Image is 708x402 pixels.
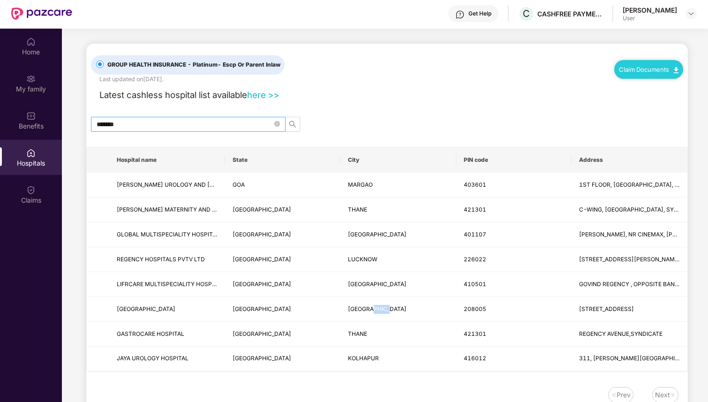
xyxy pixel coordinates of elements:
span: Address [579,156,680,164]
span: [GEOGRAPHIC_DATA] [233,231,291,238]
td: REGENCY AVENUE,SYNDICATE [572,322,687,347]
span: 416012 [464,355,486,362]
img: svg+xml;base64,PHN2ZyBpZD0iRHJvcGRvd24tMzJ4MzIiIHhtbG5zPSJodHRwOi8vd3d3LnczLm9yZy8yMDAwL3N2ZyIgd2... [687,10,695,17]
span: C [523,8,530,19]
a: here >> [247,90,279,100]
span: GASTROCARE HOSPITAL [117,330,184,337]
td: LIFRCARE MULTISPECIALITY HOSPITAL [109,272,225,297]
th: State [225,147,341,173]
span: 421301 [464,206,486,213]
span: LIFRCARE MULTISPECIALITY HOSPITAL [117,281,224,288]
span: KOLHAPUR [348,355,379,362]
span: C-WING, [GEOGRAPHIC_DATA], SYNDICATE [579,206,698,213]
td: 1ST FLOOR, AMKAY PLAZA, OPP. VIKRANT BLDG, NR HEMMADY REGENCY, MALBHAT, MARGAO,GOA 403601 [572,173,687,197]
span: Latest cashless hospital list available [99,90,247,100]
td: C-WING, REGENCY AVENUE, SYNDICATE [572,197,687,222]
span: [GEOGRAPHIC_DATA] [348,231,407,238]
th: Hospital name [109,147,225,173]
td: GOVIND REGENCY , OPPOSITE BANK OF MAHARASHTRA, MAHALUNGE [572,272,687,297]
span: 401107 [464,231,486,238]
button: search [285,117,300,132]
th: Address [572,147,687,173]
td: ASHIRWAD UROLOGY AND LAPAROSCOPY HOSPITAL [109,173,225,197]
span: [GEOGRAPHIC_DATA] [233,330,291,337]
td: GOA [225,173,341,197]
td: REGENCY HOSPITAL [109,297,225,322]
td: KOLHAPUR [340,347,456,372]
td: MIRA ROAD [340,222,456,247]
span: REGENCY AVENUE,SYNDICATE [579,330,663,337]
span: 410501 [464,281,486,288]
img: svg+xml;base64,PHN2ZyB4bWxucz0iaHR0cDovL3d3dy53My5vcmcvMjAwMC9zdmciIHdpZHRoPSIxNiIgaGVpZ2h0PSIxNi... [611,392,617,398]
td: THANE [340,197,456,222]
span: close-circle [274,120,280,129]
div: CASHFREE PAYMENTS INDIA PVT. LTD. [537,9,603,18]
span: [PERSON_NAME] UROLOGY AND [MEDICAL_DATA][GEOGRAPHIC_DATA] [117,181,313,188]
span: 208005 [464,305,486,312]
td: MAHARASHTRA [225,272,341,297]
td: GASTROCARE HOSPITAL [109,322,225,347]
img: svg+xml;base64,PHN2ZyBpZD0iSGVscC0zMngzMiIgeG1sbnM9Imh0dHA6Ly93d3cudzMub3JnLzIwMDAvc3ZnIiB3aWR0aD... [455,10,465,19]
div: Get Help [468,10,491,17]
div: Next [655,390,670,400]
div: User [623,15,677,22]
td: MAHARASHTRA [225,347,341,372]
img: svg+xml;base64,PHN2ZyB3aWR0aD0iMjAiIGhlaWdodD0iMjAiIHZpZXdCb3g9IjAgMCAyMCAyMCIgZmlsbD0ibm9uZSIgeG... [26,74,36,83]
td: REGENCY HOSPITALS PVTV LTD [109,247,225,272]
span: [STREET_ADDRESS][PERSON_NAME] [579,256,680,263]
span: search [286,121,300,128]
td: A-2, SARVODAYA NAGAR, KANPUR [572,297,687,322]
span: [GEOGRAPHIC_DATA] [233,281,291,288]
td: KANPUR NAGAR [340,297,456,322]
span: GROUP HEALTH INSURANCE - Platinum [104,61,284,69]
div: [PERSON_NAME] [623,6,677,15]
span: THANE [348,206,367,213]
span: 403601 [464,181,486,188]
span: [GEOGRAPHIC_DATA] [233,305,291,312]
th: PIN code [456,147,572,173]
span: [GEOGRAPHIC_DATA] [117,305,175,312]
img: svg+xml;base64,PHN2ZyBpZD0iQ2xhaW0iIHhtbG5zPSJodHRwOi8vd3d3LnczLm9yZy8yMDAwL3N2ZyIgd2lkdGg9IjIwIi... [26,185,36,195]
img: svg+xml;base64,PHN2ZyB4bWxucz0iaHR0cDovL3d3dy53My5vcmcvMjAwMC9zdmciIHdpZHRoPSIxNiIgaGVpZ2h0PSIxNi... [670,392,676,398]
td: PUNE [340,272,456,297]
td: 3,5,6, KHURRAM NAGAR, RING ROAD, LUCKNOW [572,247,687,272]
img: New Pazcare Logo [11,8,72,20]
img: svg+xml;base64,PHN2ZyBpZD0iSG9zcGl0YWxzIiB4bWxucz0iaHR0cDovL3d3dy53My5vcmcvMjAwMC9zdmciIHdpZHRoPS... [26,148,36,158]
td: MAHARASHTRA [225,222,341,247]
td: UTTAR PRADESH [225,247,341,272]
img: svg+xml;base64,PHN2ZyBpZD0iQmVuZWZpdHMiIHhtbG5zPSJodHRwOi8vd3d3LnczLm9yZy8yMDAwL3N2ZyIgd2lkdGg9Ij... [26,111,36,121]
td: UTTAR PRADESH [225,297,341,322]
th: City [340,147,456,173]
span: close-circle [274,121,280,127]
td: 311, DABHOLKAR CORNER OPP HOTEL MARATHA REGENCY NEW SHAHUPURI KOLHAPUR [572,347,687,372]
span: [PERSON_NAME] MATERNITY AND PAEDIATRIC NURSING HOME [117,206,290,213]
img: svg+xml;base64,PHN2ZyBpZD0iSG9tZSIgeG1sbnM9Imh0dHA6Ly93d3cudzMub3JnLzIwMDAvc3ZnIiB3aWR0aD0iMjAiIG... [26,37,36,46]
td: MARGAO [340,173,456,197]
span: [GEOGRAPHIC_DATA] [233,355,291,362]
span: [GEOGRAPHIC_DATA] [348,281,407,288]
td: GLOBAL MULTISPECIALITY HOSPITAL [109,222,225,247]
span: GLOBAL MULTISPECIALITY HOSPITAL [117,231,219,238]
span: [GEOGRAPHIC_DATA] [233,206,291,213]
td: SHRIPADA MATERNITY AND PAEDIATRIC NURSING HOME [109,197,225,222]
span: JAYA UROLOGY HOSPITAL [117,355,188,362]
td: MAHARASHTRA [225,322,341,347]
td: MAHARASHTRA [225,197,341,222]
td: THANE [340,322,456,347]
td: LUCKNOW [340,247,456,272]
span: 226022 [464,256,486,263]
span: REGENCY HOSPITALS PVTV LTD [117,256,205,263]
span: Hospital name [117,156,218,164]
span: THANE [348,330,367,337]
div: Last updated on [DATE] . [99,75,164,83]
span: [STREET_ADDRESS] [579,305,634,312]
a: Claim Documents [619,66,678,73]
div: Prev [617,390,631,400]
span: [GEOGRAPHIC_DATA] [348,305,407,312]
img: svg+xml;base64,PHN2ZyB4bWxucz0iaHR0cDovL3d3dy53My5vcmcvMjAwMC9zdmciIHdpZHRoPSIxMC40IiBoZWlnaHQ9Ij... [674,67,678,73]
td: STANLEY REGENCY, NR CINEMAX, KANAKIA BEVERLY PARK, MIRA ROAD EAST, THANE- 401107 [572,222,687,247]
span: GOA [233,181,245,188]
span: LUCKNOW [348,256,377,263]
span: [GEOGRAPHIC_DATA] [233,256,291,263]
span: - Escp Or Parent Inlaw [218,61,280,68]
